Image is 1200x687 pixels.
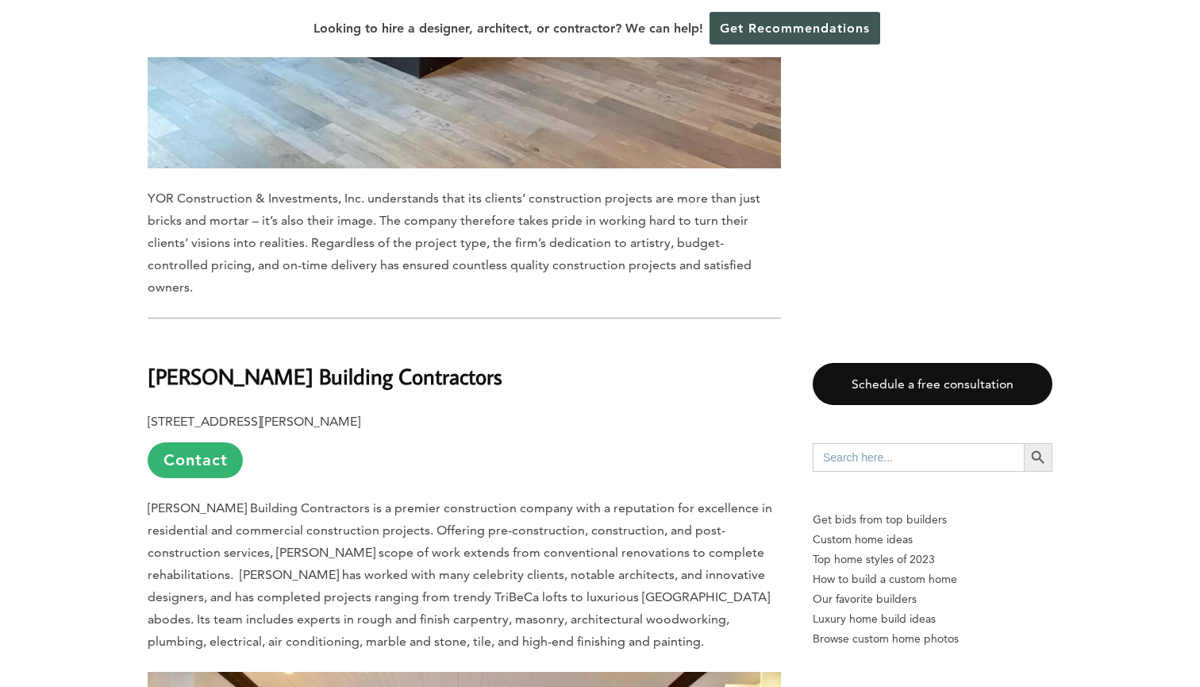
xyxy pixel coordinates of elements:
[813,443,1024,472] input: Search here...
[148,500,772,649] span: [PERSON_NAME] Building Contractors is a premier construction company with a reputation for excell...
[148,442,243,478] a: Contact
[1029,449,1047,466] svg: Search
[710,12,880,44] a: Get Recommendations
[813,569,1052,589] a: How to build a custom home
[813,609,1052,629] a: Luxury home build ideas
[148,362,502,390] b: [PERSON_NAME] Building Contractors
[148,191,760,295] span: YOR Construction & Investments, Inc. understands that its clients’ construction projects are more...
[813,510,1052,530] p: Get bids from top builders
[813,589,1052,609] a: Our favorite builders
[813,629,1052,649] a: Browse custom home photos
[148,414,360,429] b: [STREET_ADDRESS][PERSON_NAME]
[813,550,1052,569] a: Top home styles of 2023
[813,530,1052,550] a: Custom home ideas
[813,363,1052,405] a: Schedule a free consultation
